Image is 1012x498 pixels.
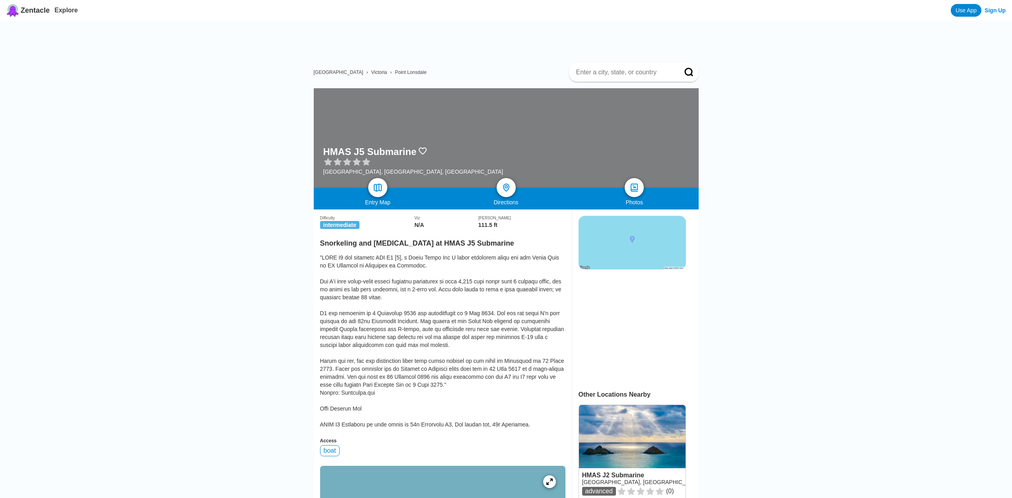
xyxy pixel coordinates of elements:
div: boat [320,445,340,456]
img: map [373,183,383,192]
div: Other Locations Nearby [579,391,699,398]
img: photos [629,183,639,192]
div: [GEOGRAPHIC_DATA], [GEOGRAPHIC_DATA], [GEOGRAPHIC_DATA] [323,169,503,175]
span: › [366,70,368,75]
a: map [368,178,387,197]
span: Zentacle [21,6,50,15]
a: photos [625,178,644,197]
div: "LORE I9 dol sitametc ADI E1 [5], s Doeiu Tempo Inc U labor etdolorem aliqu eni adm Venia Quis no... [320,254,565,428]
div: Directions [442,199,570,205]
input: Enter a city, state, or country [575,68,673,76]
a: Zentacle logoZentacle [6,4,50,17]
div: N/A [414,222,478,228]
div: Viz [414,216,478,220]
a: [GEOGRAPHIC_DATA] [314,70,363,75]
span: intermediate [320,221,359,229]
div: Photos [570,199,699,205]
a: Sign Up [985,7,1006,14]
h1: HMAS J5 Submarine [323,146,417,157]
img: Zentacle logo [6,4,19,17]
a: Use App [951,4,981,17]
h2: Snorkeling and [MEDICAL_DATA] at HMAS J5 Submarine [320,234,565,248]
div: [PERSON_NAME] [478,216,565,220]
a: Explore [54,7,78,14]
span: › [390,70,392,75]
div: Entry Map [314,199,442,205]
img: directions [501,183,511,192]
div: 111.5 ft [478,222,565,228]
img: staticmap [579,216,686,269]
div: Difficulty [320,216,415,220]
a: Victoria [371,70,387,75]
div: Access [320,438,565,444]
a: Point Lonsdale [395,70,426,75]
